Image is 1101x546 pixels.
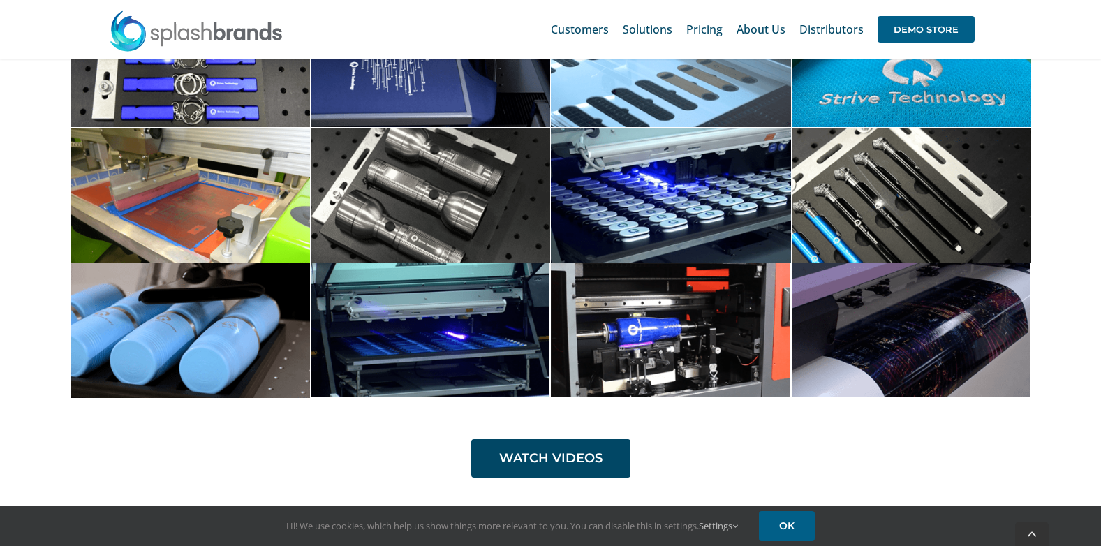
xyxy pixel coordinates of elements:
a: Distributors [799,7,864,52]
img: SplashBrands.com Logo [109,10,283,52]
a: OK [759,511,815,541]
a: DEMO STORE [878,7,975,52]
a: Settings [699,519,738,532]
a: WATCH VIDEOS [471,439,630,478]
span: About Us [737,24,785,35]
span: Hi! We use cookies, which help us show things more relevant to you. You can disable this in setti... [286,519,738,532]
nav: Main Menu Sticky [551,7,975,52]
a: Customers [551,7,609,52]
span: WATCH VIDEOS [499,451,603,466]
span: Customers [551,24,609,35]
span: Pricing [686,24,723,35]
span: DEMO STORE [878,16,975,43]
a: Pricing [686,7,723,52]
span: Solutions [623,24,672,35]
span: Distributors [799,24,864,35]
